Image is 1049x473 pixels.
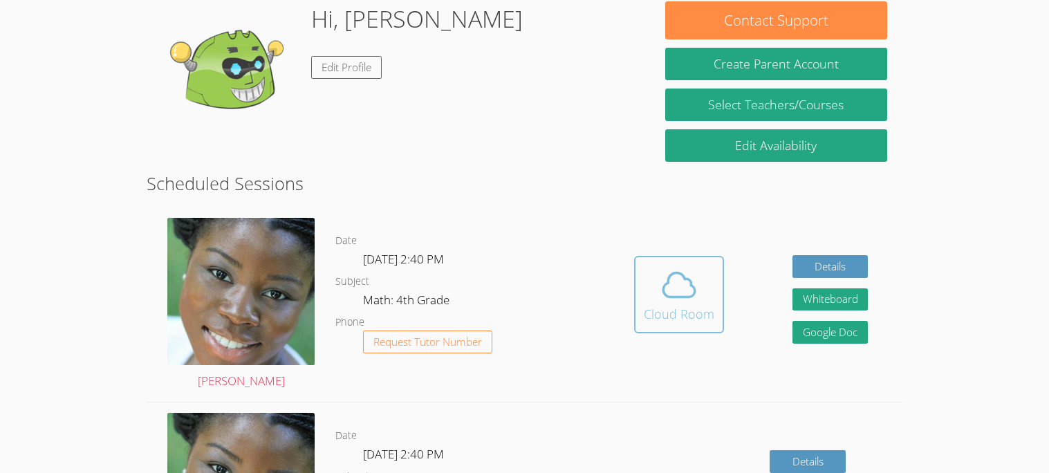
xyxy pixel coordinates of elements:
button: Whiteboard [792,288,869,311]
a: Edit Availability [665,129,886,162]
dd: Math: 4th Grade [363,290,452,314]
dt: Subject [335,273,369,290]
a: Google Doc [792,321,869,344]
button: Create Parent Account [665,48,886,80]
dt: Phone [335,314,364,331]
dt: Date [335,232,357,250]
a: Details [792,255,869,278]
span: [DATE] 2:40 PM [363,251,444,267]
h2: Scheduled Sessions [147,170,902,196]
h1: Hi, [PERSON_NAME] [311,1,523,37]
span: Request Tutor Number [373,337,482,347]
a: Details [770,450,846,473]
a: Select Teachers/Courses [665,89,886,121]
button: Cloud Room [634,256,724,333]
dt: Date [335,427,357,445]
button: Request Tutor Number [363,331,492,353]
img: default.png [162,1,300,140]
div: Cloud Room [644,304,714,324]
img: 1000004422.jpg [167,218,315,365]
button: Contact Support [665,1,886,39]
span: [DATE] 2:40 PM [363,446,444,462]
a: [PERSON_NAME] [167,218,315,391]
a: Edit Profile [311,56,382,79]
